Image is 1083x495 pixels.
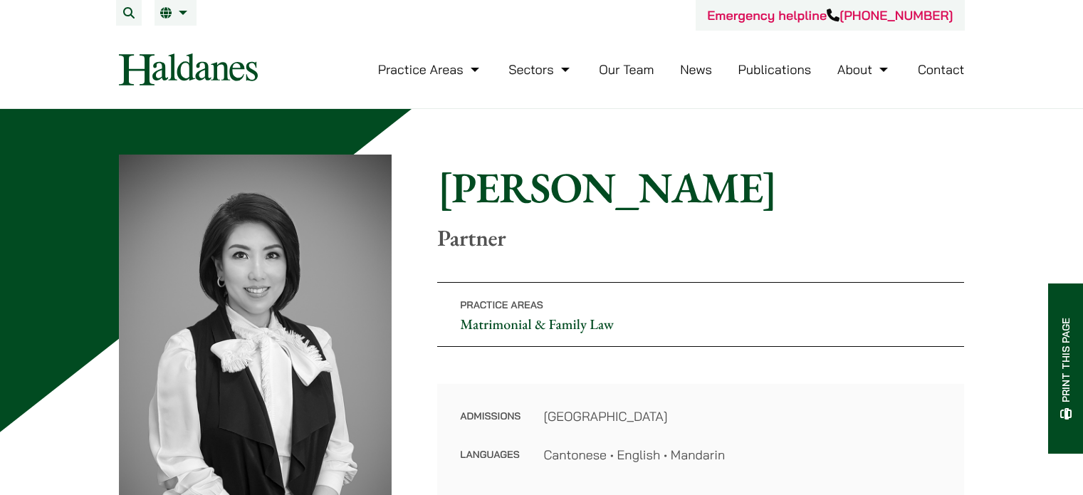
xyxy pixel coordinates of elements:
[460,407,520,445] dt: Admissions
[460,445,520,464] dt: Languages
[437,162,964,213] h1: [PERSON_NAME]
[599,61,654,78] a: Our Team
[738,61,812,78] a: Publications
[160,7,191,19] a: EN
[680,61,712,78] a: News
[437,224,964,251] p: Partner
[508,61,572,78] a: Sectors
[543,407,941,426] dd: [GEOGRAPHIC_DATA]
[543,445,941,464] dd: Cantonese • English • Mandarin
[460,315,614,333] a: Matrimonial & Family Law
[460,298,543,311] span: Practice Areas
[837,61,891,78] a: About
[707,7,953,24] a: Emergency helpline[PHONE_NUMBER]
[378,61,483,78] a: Practice Areas
[918,61,965,78] a: Contact
[119,53,258,85] img: Logo of Haldanes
